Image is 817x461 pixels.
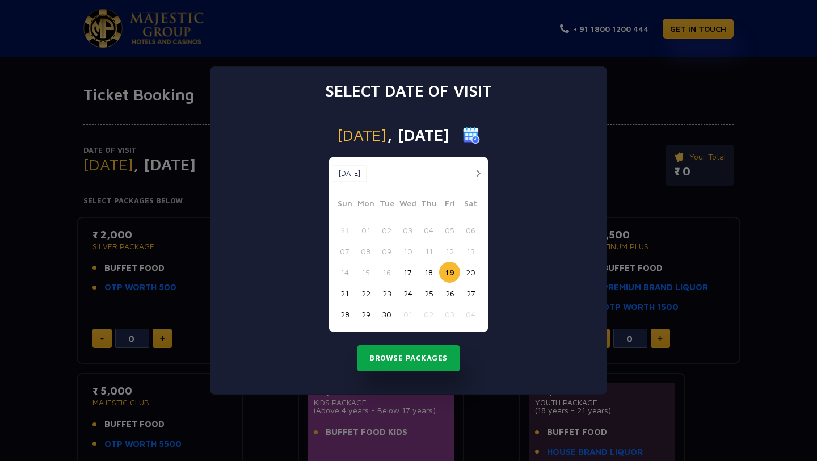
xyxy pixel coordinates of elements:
button: 24 [397,283,418,304]
button: 09 [376,241,397,262]
button: 08 [355,241,376,262]
span: , [DATE] [387,127,449,143]
button: Browse Packages [357,345,460,371]
button: 29 [355,304,376,325]
button: 04 [418,220,439,241]
button: 22 [355,283,376,304]
button: 05 [439,220,460,241]
span: Thu [418,197,439,213]
span: Fri [439,197,460,213]
button: 14 [334,262,355,283]
button: 01 [397,304,418,325]
button: [DATE] [332,165,367,182]
button: 17 [397,262,418,283]
button: 15 [355,262,376,283]
img: calender icon [463,127,480,144]
button: 13 [460,241,481,262]
button: 26 [439,283,460,304]
button: 10 [397,241,418,262]
span: Tue [376,197,397,213]
span: Mon [355,197,376,213]
button: 28 [334,304,355,325]
span: Sun [334,197,355,213]
button: 20 [460,262,481,283]
h3: Select date of visit [325,81,492,100]
button: 23 [376,283,397,304]
button: 03 [439,304,460,325]
button: 11 [418,241,439,262]
span: Wed [397,197,418,213]
button: 19 [439,262,460,283]
button: 16 [376,262,397,283]
button: 04 [460,304,481,325]
button: 06 [460,220,481,241]
span: Sat [460,197,481,213]
span: [DATE] [337,127,387,143]
button: 31 [334,220,355,241]
button: 18 [418,262,439,283]
button: 03 [397,220,418,241]
button: 30 [376,304,397,325]
button: 21 [334,283,355,304]
button: 12 [439,241,460,262]
button: 07 [334,241,355,262]
button: 01 [355,220,376,241]
button: 25 [418,283,439,304]
button: 02 [376,220,397,241]
button: 02 [418,304,439,325]
button: 27 [460,283,481,304]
